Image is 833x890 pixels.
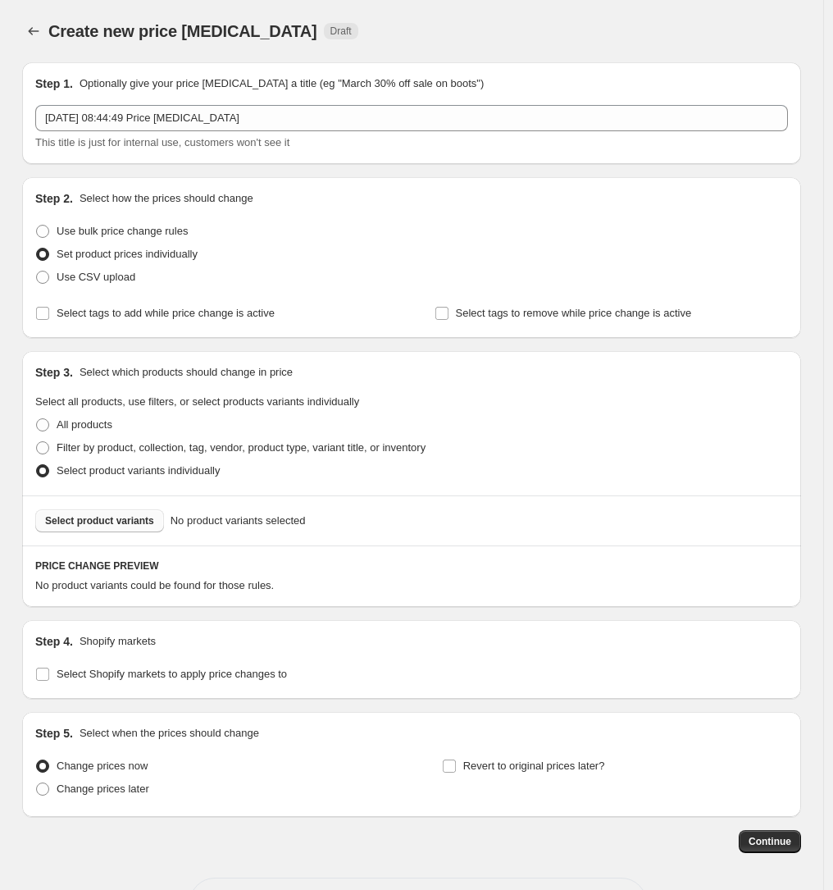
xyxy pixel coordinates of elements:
[749,835,791,848] span: Continue
[456,307,692,319] span: Select tags to remove while price change is active
[57,307,275,319] span: Select tags to add while price change is active
[80,75,484,92] p: Optionally give your price [MEDICAL_DATA] a title (eg "March 30% off sale on boots")
[35,559,788,573] h6: PRICE CHANGE PREVIEW
[35,105,788,131] input: 30% off holiday sale
[171,513,306,529] span: No product variants selected
[35,136,289,148] span: This title is just for internal use, customers won't see it
[80,633,156,650] p: Shopify markets
[330,25,352,38] span: Draft
[80,364,293,381] p: Select which products should change in price
[35,75,73,92] h2: Step 1.
[35,579,274,591] span: No product variants could be found for those rules.
[35,395,359,408] span: Select all products, use filters, or select products variants individually
[48,22,317,40] span: Create new price [MEDICAL_DATA]
[57,225,188,237] span: Use bulk price change rules
[57,248,198,260] span: Set product prices individually
[35,190,73,207] h2: Step 2.
[739,830,801,853] button: Continue
[35,633,73,650] h2: Step 4.
[57,271,135,283] span: Use CSV upload
[80,725,259,742] p: Select when the prices should change
[45,514,154,527] span: Select product variants
[35,364,73,381] h2: Step 3.
[57,418,112,431] span: All products
[463,760,605,772] span: Revert to original prices later?
[35,509,164,532] button: Select product variants
[22,20,45,43] button: Price change jobs
[57,441,426,454] span: Filter by product, collection, tag, vendor, product type, variant title, or inventory
[57,783,149,795] span: Change prices later
[57,464,220,477] span: Select product variants individually
[35,725,73,742] h2: Step 5.
[57,760,148,772] span: Change prices now
[80,190,253,207] p: Select how the prices should change
[57,668,287,680] span: Select Shopify markets to apply price changes to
